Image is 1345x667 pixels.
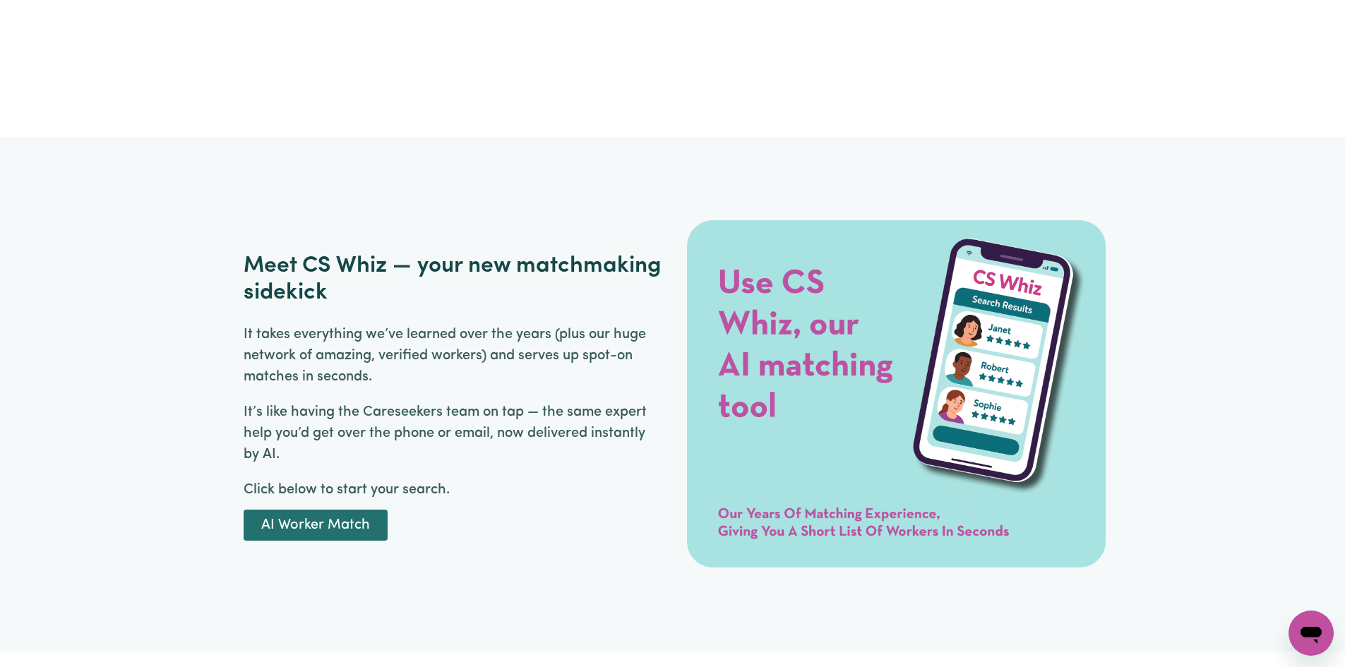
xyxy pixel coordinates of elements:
[244,402,662,465] p: It’s like having the Careseekers team on tap — the same expert help you’d get over the phone or e...
[244,253,662,307] h2: Meet CS Whiz — your new matchmaking sidekick
[244,479,662,500] p: Click below to start your search.
[244,324,662,387] p: It takes everything we’ve learned over the years (plus our huge network of amazing, verified work...
[687,170,1106,618] img: CS Community
[244,510,388,541] a: AI Worker Match
[1289,611,1334,656] iframe: Button to launch messaging window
